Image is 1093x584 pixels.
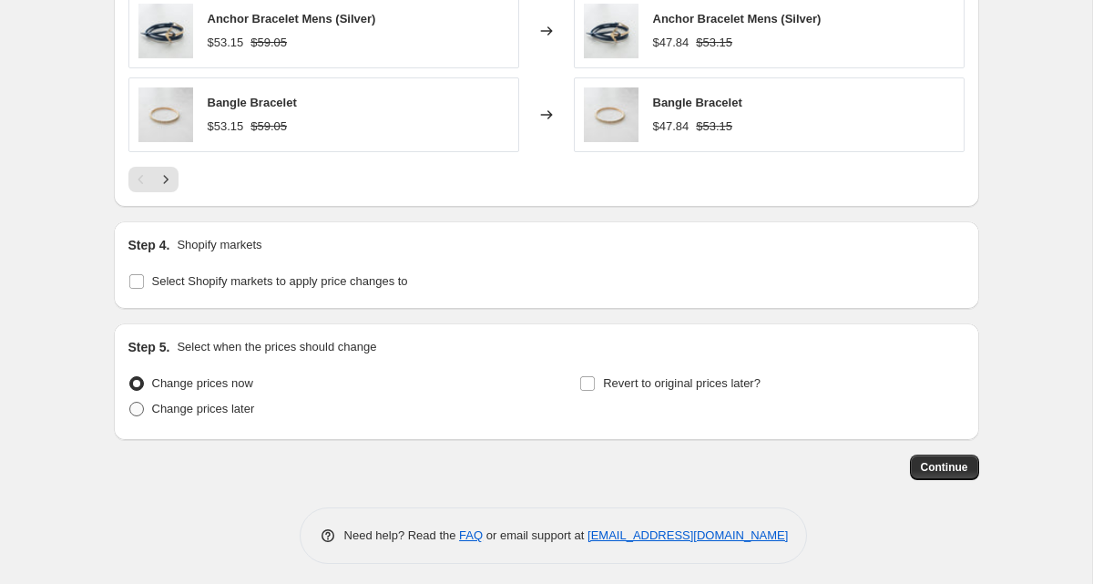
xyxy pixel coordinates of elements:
img: anchor-bracelet-mens_925x_e880f45b-7b2e-43ac-aaf2-bfdc561374a9_80x.jpg [138,4,193,58]
a: FAQ [459,528,483,542]
strike: $53.15 [696,118,732,136]
h2: Step 5. [128,338,170,356]
div: $53.15 [208,118,244,136]
span: Need help? Read the [344,528,460,542]
p: Select when the prices should change [177,338,376,356]
button: Next [153,167,179,192]
span: or email support at [483,528,587,542]
span: Revert to original prices later? [603,376,761,390]
div: $53.15 [208,34,244,52]
span: Anchor Bracelet Mens (Silver) [653,12,822,26]
span: Bangle Bracelet [208,96,297,109]
span: Select Shopify markets to apply price changes to [152,274,408,288]
strike: $59.05 [250,34,287,52]
span: Bangle Bracelet [653,96,742,109]
span: Change prices now [152,376,253,390]
span: Continue [921,460,968,475]
nav: Pagination [128,167,179,192]
span: Anchor Bracelet Mens (Silver) [208,12,376,26]
a: [EMAIL_ADDRESS][DOMAIN_NAME] [587,528,788,542]
strike: $59.05 [250,118,287,136]
div: $47.84 [653,34,690,52]
div: $47.84 [653,118,690,136]
h2: Step 4. [128,236,170,254]
span: Change prices later [152,402,255,415]
p: Shopify markets [177,236,261,254]
strike: $53.15 [696,34,732,52]
button: Continue [910,455,979,480]
img: bangle-bracelet-with-jewels_925x_1856326c-83b0-45c2-a1e8-67fcb8f9b656_80x.jpg [138,87,193,142]
img: bangle-bracelet-with-jewels_925x_1856326c-83b0-45c2-a1e8-67fcb8f9b656_80x.jpg [584,87,638,142]
img: anchor-bracelet-mens_925x_e880f45b-7b2e-43ac-aaf2-bfdc561374a9_80x.jpg [584,4,638,58]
